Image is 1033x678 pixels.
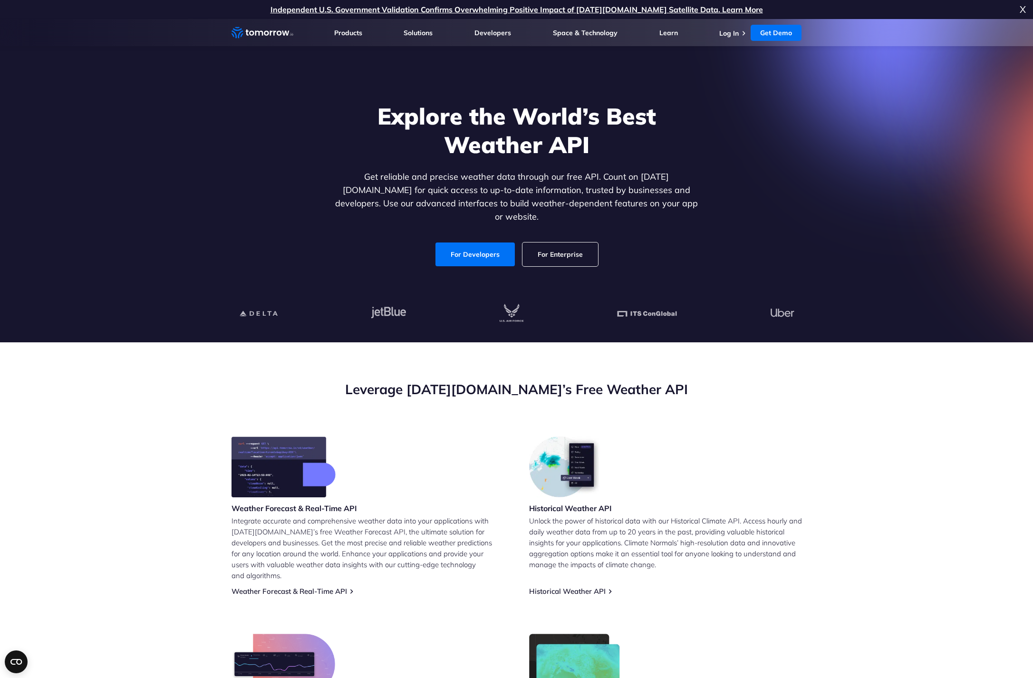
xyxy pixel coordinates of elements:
[659,29,678,37] a: Learn
[529,515,802,570] p: Unlock the power of historical data with our Historical Climate API. Access hourly and daily weat...
[232,587,347,596] a: Weather Forecast & Real-Time API
[232,503,357,513] h3: Weather Forecast & Real-Time API
[553,29,618,37] a: Space & Technology
[334,29,362,37] a: Products
[232,515,504,581] p: Integrate accurate and comprehensive weather data into your applications with [DATE][DOMAIN_NAME]...
[333,102,700,159] h1: Explore the World’s Best Weather API
[751,25,801,41] a: Get Demo
[270,5,763,14] a: Independent U.S. Government Validation Confirms Overwhelming Positive Impact of [DATE][DOMAIN_NAM...
[474,29,511,37] a: Developers
[5,650,28,673] button: Open CMP widget
[719,29,739,38] a: Log In
[232,26,293,40] a: Home link
[333,170,700,223] p: Get reliable and precise weather data through our free API. Count on [DATE][DOMAIN_NAME] for quic...
[404,29,433,37] a: Solutions
[435,242,515,266] a: For Developers
[529,587,606,596] a: Historical Weather API
[232,380,802,398] h2: Leverage [DATE][DOMAIN_NAME]’s Free Weather API
[529,503,612,513] h3: Historical Weather API
[522,242,598,266] a: For Enterprise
